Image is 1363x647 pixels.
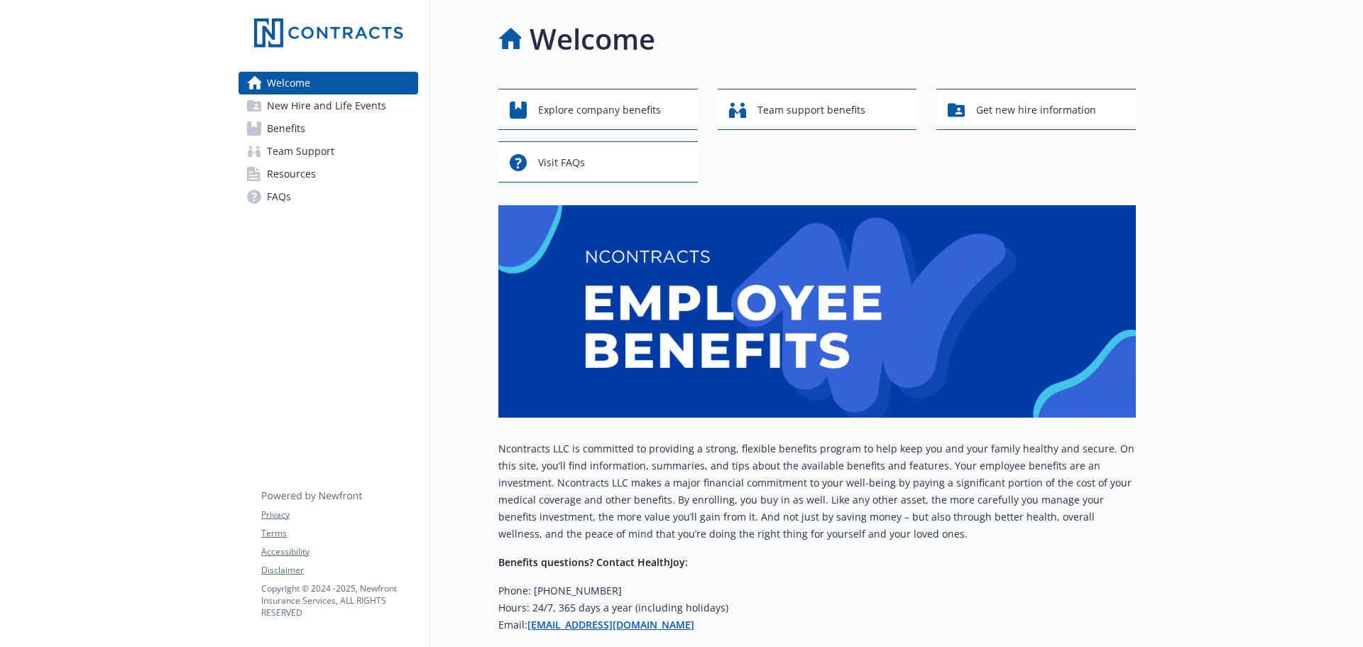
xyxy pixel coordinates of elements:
[261,527,417,540] a: Terms
[530,18,655,60] h1: Welcome
[267,163,316,185] span: Resources
[976,97,1096,124] span: Get new hire information
[261,582,417,619] p: Copyright © 2024 - 2025 , Newfront Insurance Services, ALL RIGHTS RESERVED
[538,149,585,176] span: Visit FAQs
[267,94,386,117] span: New Hire and Life Events
[498,555,688,569] strong: Benefits questions? Contact HealthJoy:
[267,185,291,208] span: FAQs
[239,117,418,140] a: Benefits
[498,616,1136,634] h6: Email:
[936,89,1136,130] button: Get new hire information
[267,117,305,140] span: Benefits
[498,141,698,183] button: Visit FAQs
[261,509,417,521] a: Privacy
[757,97,865,124] span: Team support benefits
[239,94,418,117] a: New Hire and Life Events
[498,89,698,130] button: Explore company benefits
[498,599,1136,616] h6: Hours: 24/7, 365 days a year (including holidays)​
[239,163,418,185] a: Resources
[267,140,334,163] span: Team Support
[538,97,661,124] span: Explore company benefits
[261,564,417,577] a: Disclaimer
[267,72,310,94] span: Welcome
[261,545,417,558] a: Accessibility
[498,205,1136,418] img: overview page banner
[239,185,418,208] a: FAQs
[527,618,694,631] a: [EMAIL_ADDRESS][DOMAIN_NAME]
[718,89,917,130] button: Team support benefits
[498,582,1136,599] h6: Phone: [PHONE_NUMBER]
[239,72,418,94] a: Welcome
[239,140,418,163] a: Team Support
[498,440,1136,543] p: Ncontracts LLC is committed to providing a strong, flexible benefits program to help keep you and...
